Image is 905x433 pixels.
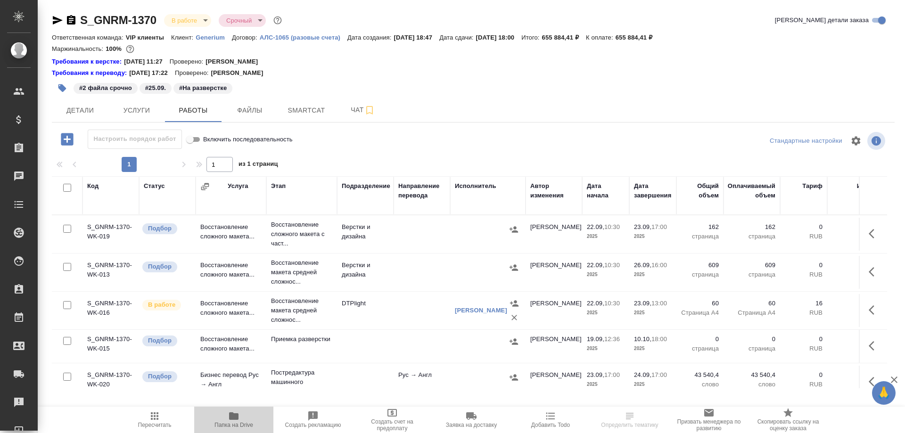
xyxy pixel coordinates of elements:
td: Восстановление сложного макета... [196,294,266,327]
p: Проверено: [170,57,206,66]
div: Можно подбирать исполнителей [141,261,191,273]
button: Сгруппировать [200,182,210,191]
p: страница [728,344,775,353]
p: 60 [681,299,719,308]
p: RUB [832,232,874,241]
td: [PERSON_NAME] [526,330,582,363]
p: 10.10, [634,335,651,343]
button: Назначить [507,335,521,349]
p: RUB [832,344,874,353]
p: [DATE] 18:00 [476,34,522,41]
p: RUB [785,270,823,279]
p: 2025 [634,308,672,318]
td: [PERSON_NAME] [526,366,582,399]
p: 100% [106,45,124,52]
p: 0 [785,335,823,344]
div: Направление перевода [398,181,445,200]
td: Восстановление сложного макета... [196,256,266,289]
button: Назначить [507,370,521,384]
button: В работе [169,16,200,25]
span: Услуги [114,105,159,116]
span: Включить последовательность [203,135,293,144]
p: 2025 [587,308,625,318]
span: Детали [58,105,103,116]
p: [DATE] 18:47 [394,34,440,41]
p: Дата создания: [347,34,394,41]
a: Требования к переводу: [52,68,129,78]
div: Оплачиваемый объем [728,181,775,200]
p: 23.09, [587,371,604,378]
p: Маржинальность: [52,45,106,52]
button: Здесь прячутся важные кнопки [863,261,886,283]
td: S_GNRM-1370-WK-015 [82,330,139,363]
div: Этап [271,181,286,191]
p: Восстановление макета средней сложнос... [271,258,332,286]
div: Нажми, чтобы открыть папку с инструкцией [52,68,129,78]
div: Подразделение [342,181,390,191]
p: 23.09, [634,223,651,230]
p: страница [681,270,719,279]
span: 2 файла срочно [73,83,139,91]
p: 10:30 [604,300,620,307]
p: 2025 [634,270,672,279]
p: 655 884,41 ₽ [616,34,659,41]
p: VIP клиенты [126,34,171,41]
p: Постредактура машинного перевода [271,368,332,396]
p: слово [681,380,719,389]
p: RUB [785,308,823,318]
a: S_GNRM-1370 [80,14,156,26]
p: RUB [785,380,823,389]
p: Клиент: [171,34,196,41]
div: Можно подбирать исполнителей [141,335,191,347]
button: 960.00 RUB; [124,43,136,55]
p: 0 [832,370,874,380]
p: 960 [832,299,874,308]
p: 18:00 [651,335,667,343]
p: Приемка разверстки [271,335,332,344]
p: 13:00 [651,300,667,307]
td: Верстки и дизайна [337,218,394,251]
td: [PERSON_NAME] [526,294,582,327]
p: [DATE] 17:22 [129,68,175,78]
p: 10:30 [604,223,620,230]
p: RUB [785,232,823,241]
button: Добавить работу [54,130,80,149]
p: [PERSON_NAME] [206,57,265,66]
p: 0 [832,222,874,232]
div: Можно подбирать исполнителей [141,222,191,235]
p: 2025 [587,232,625,241]
p: [PERSON_NAME] [211,68,270,78]
p: 23.09, [634,300,651,307]
button: Здесь прячутся важные кнопки [863,335,886,357]
p: #2 файла срочно [79,83,132,93]
span: [PERSON_NAME] детали заказа [775,16,869,25]
p: АЛС-1065 (разовые счета) [260,34,347,41]
p: Восстановление сложного макета с част... [271,220,332,248]
p: 0 [728,335,775,344]
div: Услуга [228,181,248,191]
span: Smartcat [284,105,329,116]
p: 10:30 [604,261,620,269]
div: В работе [219,14,266,27]
td: [PERSON_NAME] [526,218,582,251]
p: #На разверстке [179,83,227,93]
button: Срочный [223,16,255,25]
p: 22.09, [587,300,604,307]
p: 0 [832,261,874,270]
td: DTPlight [337,294,394,327]
p: слово [728,380,775,389]
p: Страница А4 [681,308,719,318]
td: S_GNRM-1370-WK-013 [82,256,139,289]
p: 2025 [634,380,672,389]
p: RUB [832,380,874,389]
div: Автор изменения [530,181,577,200]
p: Подбор [148,262,172,271]
p: [DATE] 11:27 [124,57,170,66]
button: 🙏 [872,381,896,405]
p: Подбор [148,372,172,381]
button: Доп статусы указывают на важность/срочность заказа [271,14,284,26]
a: Generium [196,33,232,41]
p: 22.09, [587,223,604,230]
a: Требования к верстке: [52,57,124,66]
p: 0 [785,222,823,232]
